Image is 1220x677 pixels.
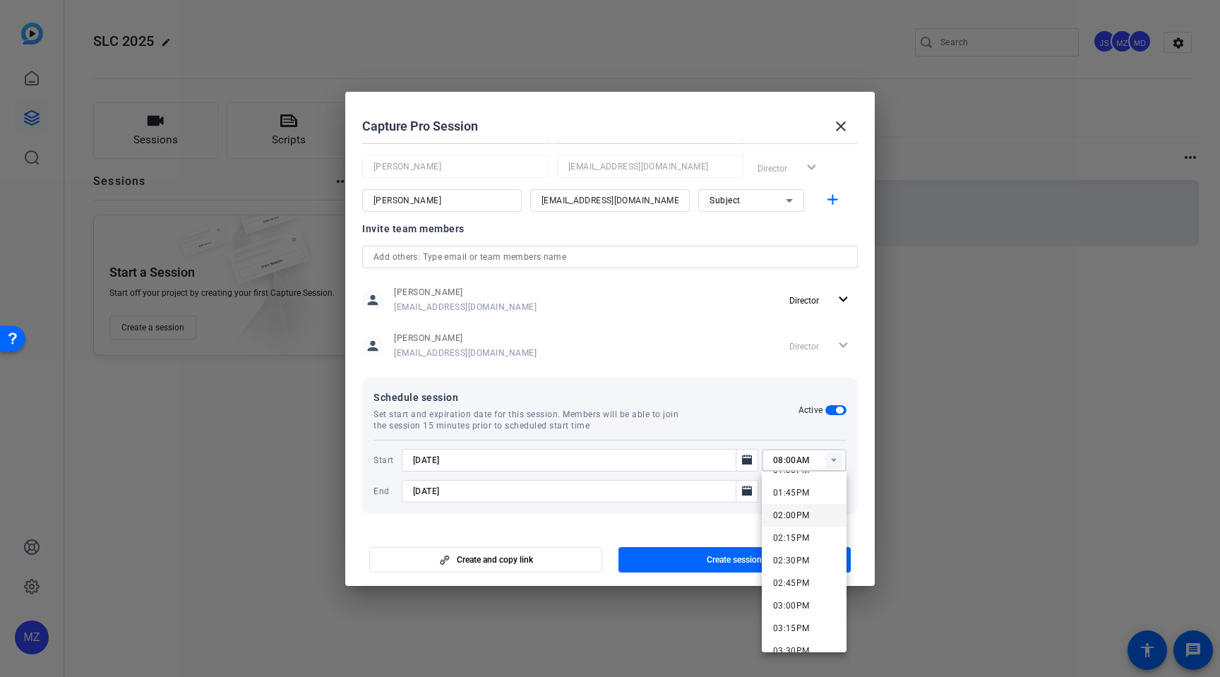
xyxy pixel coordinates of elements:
span: 02:15PM [773,533,810,543]
span: 02:45PM [773,578,810,588]
mat-icon: close [832,118,849,135]
span: 03:15PM [773,623,810,633]
mat-icon: person [362,335,383,357]
div: Invite team members [362,220,858,237]
span: [PERSON_NAME] [394,287,537,298]
button: Director [752,121,826,147]
input: Choose start date [413,452,733,469]
span: [PERSON_NAME] [394,332,537,344]
input: Email... [568,158,732,175]
mat-icon: expand_more [835,291,852,308]
span: [EMAIL_ADDRESS][DOMAIN_NAME] [394,301,537,313]
input: Add others: Type email or team members name [373,248,847,265]
button: Create and copy link [369,547,602,573]
button: Open calendar [736,449,758,472]
input: Time [773,452,847,469]
span: Create and copy link [457,554,533,565]
span: 02:30PM [773,556,810,565]
div: Capture Pro Session [362,109,858,143]
h2: Active [799,405,823,416]
span: 03:00PM [773,601,810,611]
input: Choose expiration date [413,483,733,500]
span: Director [789,296,819,306]
input: Name... [373,158,537,175]
input: Name... [373,192,510,209]
mat-icon: person [362,289,383,311]
span: 02:00PM [773,510,810,520]
span: Set start and expiration date for this session. Members will be able to join the session 15 minut... [373,409,692,431]
input: Email... [542,192,678,209]
button: Open calendar [736,480,758,503]
button: Director [784,287,858,313]
button: Create session [618,547,851,573]
span: 01:45PM [773,488,810,498]
span: 03:30PM [773,646,810,656]
span: Subject [710,196,741,205]
span: [EMAIL_ADDRESS][DOMAIN_NAME] [394,347,537,359]
span: End [373,486,398,497]
span: Start [373,455,398,466]
span: Director [758,130,787,140]
span: Create session [707,554,762,565]
mat-icon: add [824,191,842,209]
span: 01:30PM [773,465,810,475]
span: Schedule session [373,389,799,406]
